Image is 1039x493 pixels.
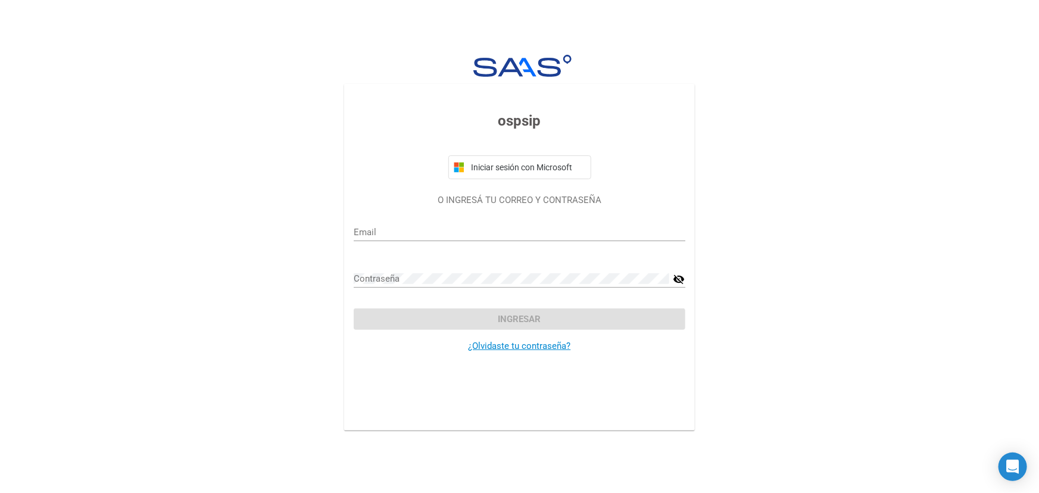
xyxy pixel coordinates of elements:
[354,194,685,207] p: O INGRESÁ TU CORREO Y CONTRASEÑA
[999,453,1027,481] div: Open Intercom Messenger
[673,272,685,286] mat-icon: visibility_off
[448,155,591,179] button: Iniciar sesión con Microsoft
[354,308,685,330] button: Ingresar
[469,163,586,172] span: Iniciar sesión con Microsoft
[498,314,541,324] span: Ingresar
[354,110,685,132] h3: ospsip
[469,341,571,351] a: ¿Olvidaste tu contraseña?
